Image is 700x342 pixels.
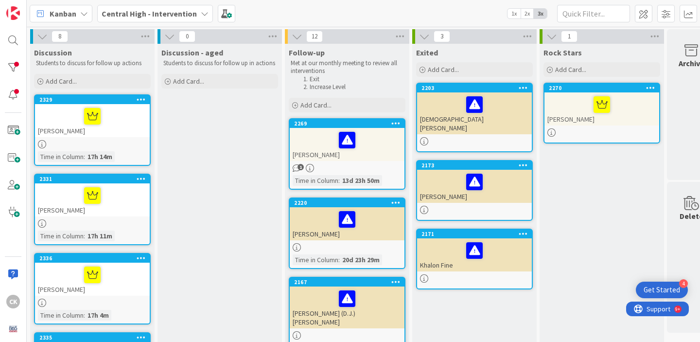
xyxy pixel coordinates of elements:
div: Open Get Started checklist, remaining modules: 4 [636,282,688,298]
div: 2336 [39,255,150,262]
span: 2x [521,9,534,18]
div: 2220 [290,198,404,207]
div: 2171 [417,230,532,238]
div: 2220 [294,199,404,206]
span: Add Card... [428,65,459,74]
div: 2329 [35,95,150,104]
div: [DEMOGRAPHIC_DATA][PERSON_NAME] [417,92,532,134]
div: 2329 [39,96,150,103]
span: 8 [52,31,68,42]
span: 1x [507,9,521,18]
span: 12 [306,31,323,42]
img: avatar [6,322,20,336]
div: 2171 [421,231,532,237]
div: 20d 23h 29m [340,254,382,265]
div: CK [6,295,20,308]
div: [PERSON_NAME] [35,263,150,296]
div: Time in Column [38,310,84,321]
span: Kanban [50,8,76,19]
p: Met at our monthly meeting to review all interventions [291,59,403,75]
div: Get Started [644,285,680,295]
div: 2331 [39,176,150,182]
div: 2335 [39,334,150,341]
span: : [84,151,85,162]
div: 2167[PERSON_NAME] (D.J.) [PERSON_NAME] [290,278,404,328]
div: 9+ [49,4,54,12]
span: : [338,175,340,186]
div: [PERSON_NAME] [290,207,404,240]
span: 1 [561,31,577,42]
span: Add Card... [555,65,586,74]
div: Time in Column [38,151,84,162]
div: 2269 [290,119,404,128]
div: [PERSON_NAME] [290,128,404,161]
span: Add Card... [46,77,77,86]
span: : [84,231,85,241]
div: 17h 4m [85,310,111,321]
div: 2331 [35,175,150,183]
div: 2269 [294,120,404,127]
div: 2203 [421,85,532,91]
img: Visit kanbanzone.com [6,6,20,20]
span: : [338,254,340,265]
span: 0 [179,31,195,42]
div: 17h 14m [85,151,115,162]
span: Discussion [34,48,72,57]
div: [PERSON_NAME] [35,104,150,137]
span: Rock Stars [543,48,582,57]
div: 2270[PERSON_NAME] [544,84,659,126]
span: Exited [416,48,438,57]
p: Students to discuss for follow up in actions [163,59,276,67]
div: 2203 [417,84,532,92]
span: : [84,310,85,321]
div: 4 [679,279,688,288]
p: Students to discuss for follow up actions [36,59,149,67]
input: Quick Filter... [557,5,630,22]
div: 2269[PERSON_NAME] [290,119,404,161]
div: 2173 [421,162,532,169]
span: 3x [534,9,547,18]
div: [PERSON_NAME] [417,170,532,203]
div: 2336[PERSON_NAME] [35,254,150,296]
span: Discussion - aged [161,48,223,57]
li: Exit [300,75,404,83]
div: Time in Column [38,231,84,241]
div: 2336 [35,254,150,263]
div: 13d 23h 50m [340,175,382,186]
span: Add Card... [173,77,204,86]
div: 2167 [290,278,404,287]
div: 2203[DEMOGRAPHIC_DATA][PERSON_NAME] [417,84,532,134]
div: [PERSON_NAME] [35,183,150,216]
span: 1 [297,164,304,170]
span: Follow-up [289,48,325,57]
div: 2329[PERSON_NAME] [35,95,150,137]
div: 2335 [35,333,150,342]
li: Increase Level [300,83,404,91]
div: 2270 [544,84,659,92]
span: Add Card... [300,101,332,109]
div: 2173[PERSON_NAME] [417,161,532,203]
div: 17h 11m [85,231,115,241]
div: 2220[PERSON_NAME] [290,198,404,240]
div: 2167 [294,279,404,286]
span: 3 [434,31,450,42]
div: [PERSON_NAME] [544,92,659,126]
span: Support [20,1,44,13]
div: Time in Column [293,254,338,265]
div: 2171Khalon Fine [417,230,532,271]
div: [PERSON_NAME] (D.J.) [PERSON_NAME] [290,287,404,328]
b: Central High - Intervention [102,9,197,18]
div: Khalon Fine [417,238,532,271]
div: 2173 [417,161,532,170]
div: 2270 [549,85,659,91]
div: Time in Column [293,175,338,186]
div: 2331[PERSON_NAME] [35,175,150,216]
